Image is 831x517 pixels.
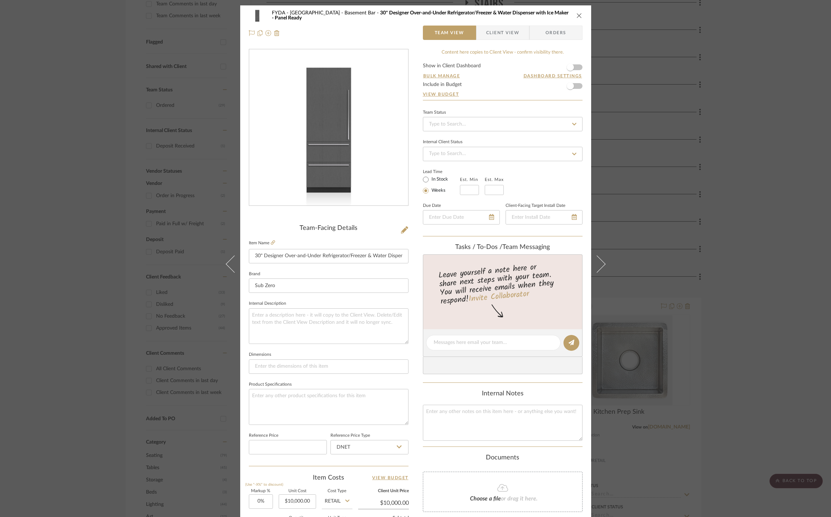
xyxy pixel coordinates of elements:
[249,489,273,493] label: Markup %
[249,50,408,206] div: 0
[435,26,464,40] span: Team View
[423,111,446,114] div: Team Status
[274,30,280,36] img: Remove from project
[249,278,408,293] input: Enter Brand
[423,140,462,144] div: Internal Client Status
[249,302,286,305] label: Internal Description
[430,187,446,194] label: Weeks
[423,147,583,161] input: Type to Search…
[249,353,271,357] label: Dimensions
[423,91,583,97] a: View Budget
[249,225,408,232] div: Team-Facing Details
[460,177,478,182] label: Est. Min
[423,49,583,56] div: Content here copies to Client View - confirm visibility there.
[423,175,460,195] mat-radio-group: Select item type
[272,10,569,21] span: 30" Designer Over-and-Under Refrigerator/Freezer & Water Dispenser with Ice Maker - Panel Ready
[423,73,461,79] button: Bulk Manage
[249,383,292,386] label: Product Specifications
[423,244,583,251] div: team Messaging
[249,473,408,482] div: Item Costs
[358,489,409,493] label: Client Unit Price
[257,50,399,206] img: b40c8616-65fc-45e4-b9ee-1c062646f600_436x436.jpg
[423,204,441,208] label: Due Date
[249,8,266,23] img: b40c8616-65fc-45e4-b9ee-1c062646f600_48x40.jpg
[372,473,408,482] a: View Budget
[249,249,408,263] input: Enter Item Name
[501,496,538,502] span: or drag it here.
[455,244,502,250] span: Tasks / To-Dos /
[423,210,500,225] input: Enter Due Date
[249,272,260,276] label: Brand
[468,288,529,306] a: Invite Collaborator
[470,496,501,502] span: Choose a file
[249,434,278,437] label: Reference Price
[272,10,344,15] span: FYDA - [GEOGRAPHIC_DATA]
[486,26,519,40] span: Client View
[423,168,460,175] label: Lead Time
[423,390,583,398] div: Internal Notes
[506,204,565,208] label: Client-Facing Target Install Date
[430,176,448,183] label: In Stock
[249,359,408,374] input: Enter the dimensions of this item
[422,259,583,308] div: Leave yourself a note here or share next steps with your team. You will receive emails when they ...
[330,434,370,437] label: Reference Price Type
[423,117,583,131] input: Type to Search…
[485,177,504,182] label: Est. Max
[322,489,352,493] label: Cost Type
[538,26,574,40] span: Orders
[523,73,583,79] button: Dashboard Settings
[506,210,583,225] input: Enter Install Date
[576,12,583,19] button: close
[279,489,316,493] label: Unit Cost
[249,240,275,246] label: Item Name
[423,454,583,462] div: Documents
[344,10,380,15] span: Basement Bar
